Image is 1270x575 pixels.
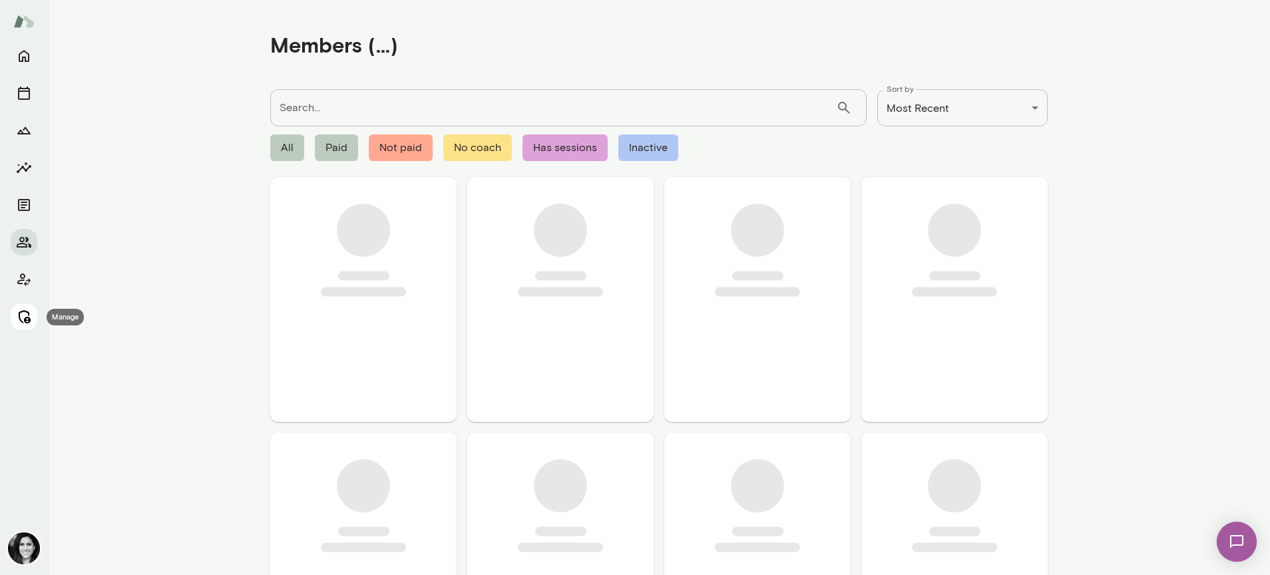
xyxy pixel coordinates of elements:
[618,134,678,161] span: Inactive
[13,9,35,34] img: Mento
[8,532,40,564] img: Jamie Albers
[11,117,37,144] button: Growth Plan
[523,134,608,161] span: Has sessions
[11,80,37,106] button: Sessions
[11,303,37,330] button: Manage
[315,134,358,161] span: Paid
[877,89,1048,126] div: Most Recent
[270,134,304,161] span: All
[11,154,37,181] button: Insights
[47,309,84,325] div: Manage
[11,192,37,218] button: Documents
[369,134,433,161] span: Not paid
[270,32,398,57] h4: Members (...)
[11,229,37,256] button: Members
[443,134,512,161] span: No coach
[887,83,914,95] label: Sort by
[11,266,37,293] button: Client app
[11,43,37,69] button: Home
